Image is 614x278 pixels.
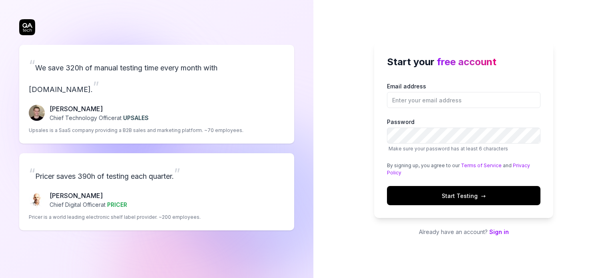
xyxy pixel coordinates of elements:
span: ” [174,165,180,182]
span: “ [29,56,35,74]
input: PasswordMake sure your password has at least 6 characters [387,128,540,144]
span: ” [93,78,99,96]
p: Chief Technology Officer at [50,114,149,122]
span: “ [29,165,35,182]
span: → [481,192,486,200]
a: “We save 320h of manual testing time every month with [DOMAIN_NAME].”Fredrik Seidl[PERSON_NAME]Ch... [19,45,294,144]
span: Start Testing [442,192,486,200]
p: [PERSON_NAME] [50,104,149,114]
span: PRICER [107,201,127,208]
p: Pricer saves 390h of testing each quarter. [29,163,285,184]
button: Start Testing→ [387,186,540,205]
img: Chris Chalkitis [29,192,45,208]
p: Pricer is a world leading electronic shelf label provider. ~200 employees. [29,214,201,221]
p: [PERSON_NAME] [50,191,127,200]
p: Upsales is a SaaS company providing a B2B sales and marketing platform. ~70 employees. [29,127,243,134]
a: “Pricer saves 390h of testing each quarter.”Chris Chalkitis[PERSON_NAME]Chief Digital Officerat P... [19,153,294,230]
p: Chief Digital Officer at [50,200,127,209]
p: We save 320h of manual testing time every month with [DOMAIN_NAME]. [29,54,285,98]
span: Make sure your password has at least 6 characters [389,146,508,152]
span: UPSALES [123,114,149,121]
h2: Start your [387,55,540,69]
div: By signing up, you agree to our and [387,162,540,176]
p: Already have an account? [374,228,553,236]
input: Email address [387,92,540,108]
img: Fredrik Seidl [29,105,45,121]
a: Sign in [489,228,509,235]
span: free account [437,56,496,68]
label: Password [387,118,540,152]
label: Email address [387,82,540,108]
a: Terms of Service [461,162,502,168]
